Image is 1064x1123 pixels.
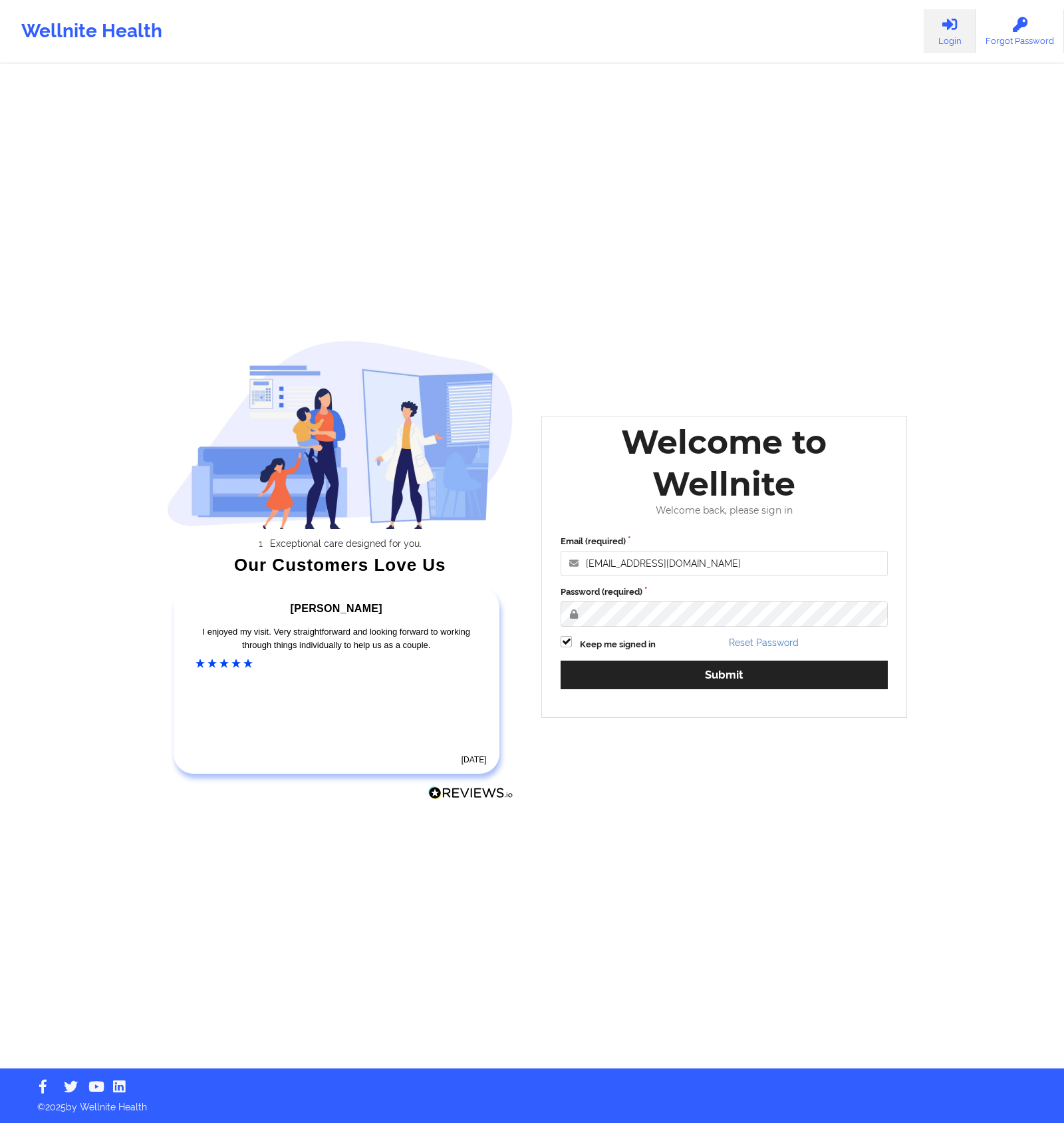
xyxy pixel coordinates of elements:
[561,535,888,548] label: Email (required)
[580,638,656,651] label: Keep me signed in
[551,505,897,516] div: Welcome back, please sign in
[428,786,513,800] img: Reviews.io Logo
[462,755,487,764] time: [DATE]
[167,340,514,528] img: wellnite-auth-hero_200.c722682e.png
[924,9,976,53] a: Login
[729,637,799,648] a: Reset Password
[561,661,888,689] button: Submit
[291,603,382,614] span: [PERSON_NAME]
[551,421,897,505] div: Welcome to Wellnite
[561,551,888,576] input: Email address
[428,786,513,804] a: Reviews.io Logo
[561,585,888,599] label: Password (required)
[28,1091,1036,1114] p: © 2025 by Wellnite Health
[178,538,513,549] li: Exceptional care designed for you.
[167,558,514,571] div: Our Customers Love Us
[196,625,477,652] div: I enjoyed my visit. Very straightforward and looking forward to working through things individual...
[976,9,1064,53] a: Forgot Password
